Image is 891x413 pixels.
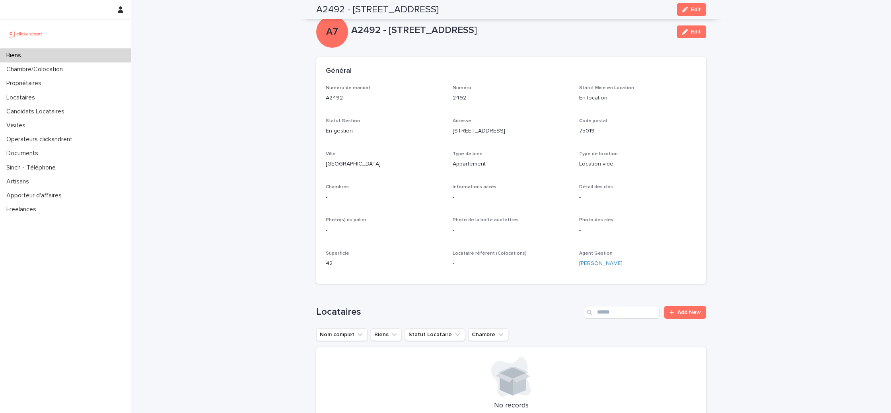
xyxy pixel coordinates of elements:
[579,160,696,168] p: Location vide
[3,150,45,157] p: Documents
[579,86,634,90] span: Statut Mise en Location
[453,185,496,189] span: Informations accès
[453,94,570,102] p: 2492
[3,66,69,73] p: Chambre/Colocation
[453,218,519,222] span: Photo de la boîte aux lettres
[677,3,706,16] button: Edit
[579,94,696,102] p: En location
[677,25,706,38] button: Edit
[579,193,696,202] p: -
[453,160,570,168] p: Appartement
[3,178,35,185] p: Artisans
[326,226,443,235] p: -
[3,108,71,115] p: Candidats Locataires
[3,122,32,129] p: Visites
[579,218,613,222] span: Photo des clés
[579,127,696,135] p: 75019
[316,4,439,16] h2: A2492 - [STREET_ADDRESS]
[326,259,443,268] p: 42
[453,193,570,202] p: -
[326,193,443,202] p: -
[3,80,48,87] p: Propriétaires
[579,259,623,268] a: [PERSON_NAME]
[453,226,570,235] p: -
[326,127,443,135] p: En gestion
[453,86,471,90] span: Numéro
[326,185,349,189] span: Chambres
[326,86,370,90] span: Numéro de mandat
[579,119,607,123] span: Code postal
[326,401,696,410] p: No records
[468,328,508,341] button: Chambre
[371,328,402,341] button: Biens
[326,251,349,256] span: Superficie
[326,67,352,76] h2: Général
[326,119,360,123] span: Statut Gestion
[579,226,696,235] p: -
[691,29,701,35] span: Edit
[677,310,701,315] span: Add New
[351,25,671,36] p: A2492 - [STREET_ADDRESS]
[584,306,659,319] input: Search
[453,259,570,268] p: -
[3,206,43,213] p: Freelances
[3,136,79,143] p: Operateurs clickandrent
[326,218,366,222] span: Photo(s) du palier
[453,251,527,256] span: Locataire référent (Colocations)
[6,26,45,42] img: UCB0brd3T0yccxBKYDjQ
[316,306,581,318] h1: Locataires
[3,164,62,171] p: Sinch - Téléphone
[316,328,368,341] button: Nom complet
[405,328,465,341] button: Statut Locataire
[326,94,443,102] p: A2492
[579,152,618,156] span: Type de location
[664,306,706,319] a: Add New
[453,152,482,156] span: Type de bien
[453,127,570,135] p: [STREET_ADDRESS]
[453,119,471,123] span: Adresse
[326,160,443,168] p: [GEOGRAPHIC_DATA]
[579,185,613,189] span: Détail des clés
[3,94,41,101] p: Locataires
[691,7,701,12] span: Edit
[579,251,613,256] span: Agent Gestion
[326,152,336,156] span: Ville
[3,52,27,59] p: Biens
[3,192,68,199] p: Apporteur d'affaires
